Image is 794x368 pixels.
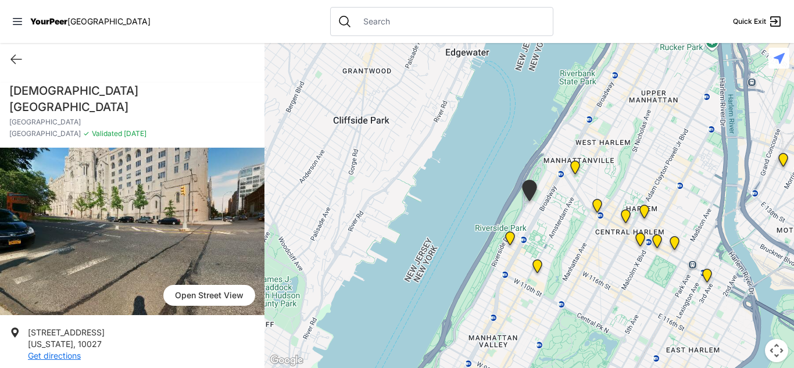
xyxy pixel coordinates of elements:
[590,199,605,217] div: The PILLARS – Holistic Recovery Support
[733,17,766,26] span: Quick Exit
[356,16,546,27] input: Search
[28,339,73,349] span: [US_STATE]
[92,129,122,138] span: Validated
[163,285,255,306] span: Open Street View
[30,18,151,25] a: YourPeer[GEOGRAPHIC_DATA]
[30,16,67,26] span: YourPeer
[667,236,682,255] div: East Harlem
[67,16,151,26] span: [GEOGRAPHIC_DATA]
[9,117,255,127] p: [GEOGRAPHIC_DATA]
[267,353,306,368] img: Google
[765,339,788,362] button: Map camera controls
[28,351,81,360] a: Get directions
[733,15,782,28] a: Quick Exit
[520,180,539,206] div: Manhattan
[78,339,102,349] span: 10027
[9,129,81,138] span: [GEOGRAPHIC_DATA]
[267,353,306,368] a: Open this area in Google Maps (opens a new window)
[776,153,791,172] div: Harm Reduction Center
[650,234,664,253] div: Manhattan
[637,205,652,223] div: Manhattan
[700,269,714,287] div: Main Location
[73,339,76,349] span: ,
[618,209,633,228] div: Uptown/Harlem DYCD Youth Drop-in Center
[28,327,105,337] span: [STREET_ADDRESS]
[122,129,146,138] span: [DATE]
[503,231,517,250] div: Ford Hall
[530,259,545,278] div: The Cathedral Church of St. John the Divine
[83,129,90,138] span: ✓
[9,83,255,115] h1: [DEMOGRAPHIC_DATA][GEOGRAPHIC_DATA]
